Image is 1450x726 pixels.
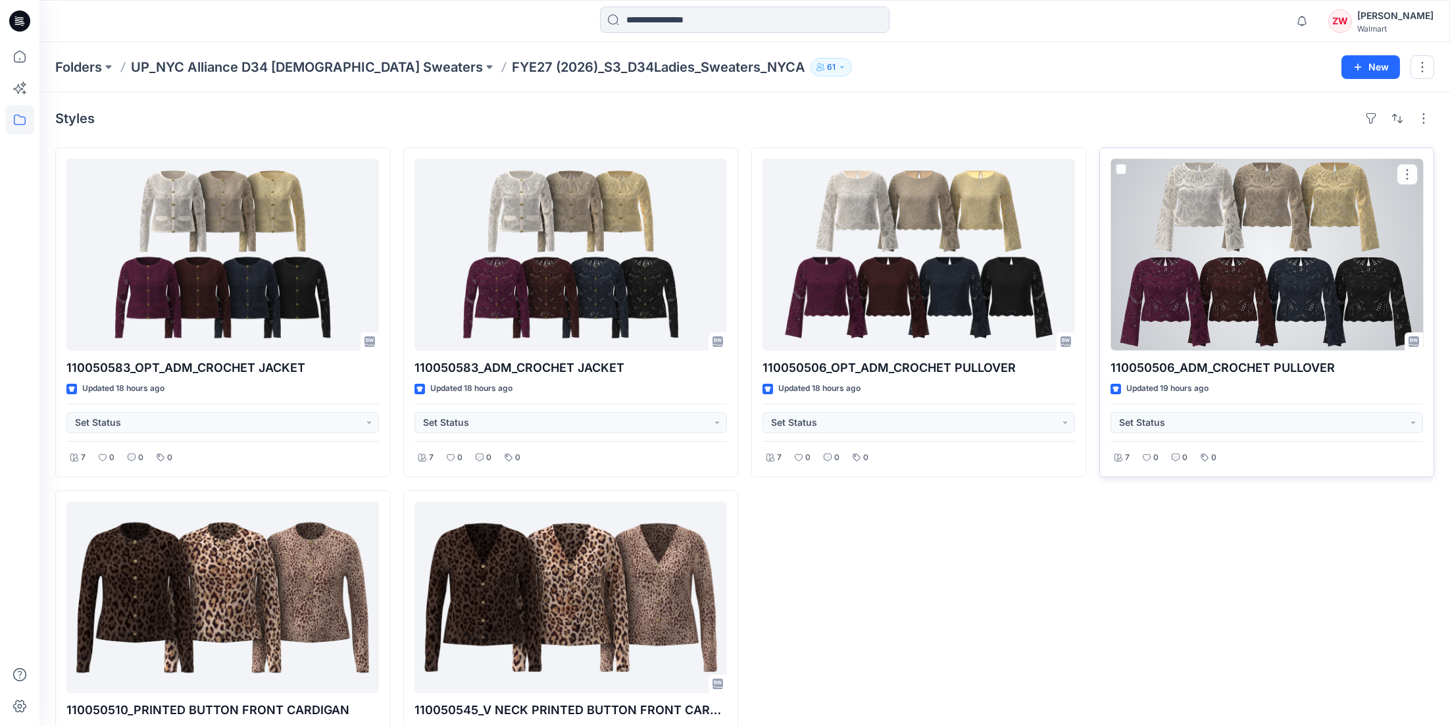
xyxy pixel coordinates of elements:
p: 0 [1182,451,1187,465]
p: 7 [429,451,434,465]
a: 110050545_V NECK PRINTED BUTTON FRONT CARDIGAN [414,502,727,694]
p: 110050510_PRINTED BUTTON FRONT CARDIGAN [66,701,379,719]
p: 0 [486,451,491,465]
div: Walmart [1357,24,1434,34]
p: 0 [109,451,114,465]
a: 110050583_OPT_ADM_CROCHET JACKET [66,159,379,351]
h4: Styles [55,111,95,126]
a: 110050583_ADM_CROCHET JACKET [414,159,727,351]
p: 61 [827,60,836,74]
a: Folders [55,58,102,76]
p: 0 [167,451,172,465]
p: 0 [1211,451,1216,465]
p: 110050583_ADM_CROCHET JACKET [414,359,727,377]
p: 0 [834,451,839,465]
a: 110050510_PRINTED BUTTON FRONT CARDIGAN [66,502,379,694]
p: 110050506_ADM_CROCHET PULLOVER [1111,359,1423,377]
a: 110050506_OPT_ADM_CROCHET PULLOVER [762,159,1075,351]
p: 110050545_V NECK PRINTED BUTTON FRONT CARDIGAN [414,701,727,719]
p: Updated 18 hours ago [430,382,512,396]
p: Updated 19 hours ago [1126,382,1209,396]
p: 7 [81,451,86,465]
p: 0 [457,451,463,465]
div: ZW [1328,9,1352,33]
div: [PERSON_NAME] [1357,8,1434,24]
button: 61 [811,58,852,76]
p: 0 [1153,451,1159,465]
p: 110050583_OPT_ADM_CROCHET JACKET [66,359,379,377]
p: 7 [1125,451,1130,465]
p: 0 [805,451,811,465]
p: 0 [138,451,143,465]
p: Updated 18 hours ago [778,382,861,396]
a: UP_NYC Alliance D34 [DEMOGRAPHIC_DATA] Sweaters [131,58,483,76]
p: 7 [777,451,782,465]
p: 0 [515,451,520,465]
p: FYE27 (2026)_S3_D34Ladies_Sweaters_NYCA [512,58,805,76]
p: Updated 18 hours ago [82,382,164,396]
button: New [1341,55,1400,79]
a: 110050506_ADM_CROCHET PULLOVER [1111,159,1423,351]
p: 110050506_OPT_ADM_CROCHET PULLOVER [762,359,1075,377]
p: 0 [863,451,868,465]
